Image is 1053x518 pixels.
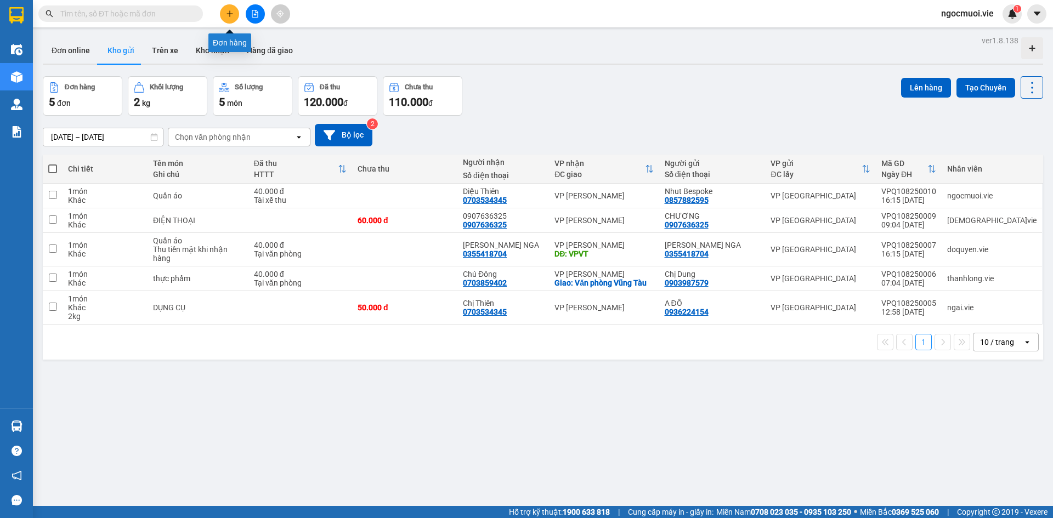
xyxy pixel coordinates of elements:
div: 50.000 đ [358,303,452,312]
span: | [947,506,949,518]
div: 0355418704 [665,249,709,258]
div: Chị Dung [665,270,760,278]
div: 0907636325 [463,220,507,229]
span: đ [428,99,433,107]
div: 0907636325 [665,220,709,229]
button: aim [271,4,290,24]
span: Miền Bắc [860,506,939,518]
div: 0703534345 [463,196,507,204]
div: 10 / trang [980,337,1014,348]
div: VPQ108250009 [881,212,936,220]
div: 0703859402 [463,278,507,287]
div: VP [PERSON_NAME] [554,303,653,312]
div: ĐC lấy [771,170,862,179]
div: 09:04 [DATE] [881,220,936,229]
button: Bộ lọc [315,124,372,146]
div: Khác [68,249,142,258]
div: Tại văn phòng [254,249,347,258]
button: caret-down [1027,4,1046,24]
div: thanhlong.vie [947,274,1037,283]
div: 0355418704 [463,249,507,258]
span: 2 [134,95,140,109]
div: Giao: Văn phòng Vũng Tàu [554,278,653,287]
span: 1 [1015,5,1019,13]
div: 0857882595 [665,196,709,204]
span: 5 [49,95,55,109]
div: Chị Thiên [463,299,544,308]
button: Đơn online [43,37,99,64]
span: đơn [57,99,71,107]
div: Diệu Thiên [463,187,544,196]
div: 40.000 đ [254,241,347,249]
div: Khối lượng [150,83,183,91]
div: Nhân viên [947,164,1037,173]
div: Khác [68,303,142,312]
div: Ghi chú [153,170,243,179]
span: environment [76,73,83,81]
div: ver 1.8.138 [982,35,1018,47]
div: VP gửi [771,159,862,168]
div: VP [PERSON_NAME] [554,191,653,200]
button: Đã thu120.000đ [298,76,377,116]
div: Tại văn phòng [254,278,347,287]
span: 5 [219,95,225,109]
div: A ĐÔ [665,299,760,308]
span: message [12,495,22,505]
div: VP [GEOGRAPHIC_DATA] [771,216,870,225]
span: Hỗ trợ kỹ thuật: [509,506,610,518]
div: Quần áo [153,236,243,245]
span: search [46,10,53,18]
div: VP [GEOGRAPHIC_DATA] [771,303,870,312]
div: Tạo kho hàng mới [1021,37,1043,59]
div: 2 kg [68,312,142,321]
div: 16:15 [DATE] [881,196,936,204]
div: 0703534345 [463,308,507,316]
svg: open [295,133,303,141]
div: 1 món [68,294,142,303]
span: món [227,99,242,107]
span: aim [276,10,284,18]
span: 110.000 [389,95,428,109]
div: Thu tiền mặt khi nhận hàng [153,245,243,263]
img: logo.jpg [5,5,44,44]
div: 0907636325 [463,212,544,220]
span: plus [226,10,234,18]
div: Đơn hàng [208,33,251,52]
span: caret-down [1032,9,1042,19]
span: Miền Nam [716,506,851,518]
strong: 1900 633 818 [563,508,610,516]
button: 1 [915,334,932,350]
img: warehouse-icon [11,44,22,55]
img: warehouse-icon [11,71,22,83]
span: ngocmuoi.vie [932,7,1003,20]
div: VP [PERSON_NAME] [554,270,653,278]
div: Số điện thoại [665,170,760,179]
div: thực phẩm [153,274,243,283]
div: Chưa thu [358,164,452,173]
button: Kho nhận [187,37,238,64]
span: 120.000 [304,95,343,109]
div: VPQ108250005 [881,299,936,308]
div: Số lượng [235,83,263,91]
div: HTTT [254,170,338,179]
div: CHƯƠNG [665,212,760,220]
div: Khác [68,220,142,229]
div: Chưa thu [405,83,433,91]
img: warehouse-icon [11,420,22,432]
img: logo-vxr [9,7,24,24]
div: Người nhận [463,158,544,167]
span: ⚪️ [854,510,857,514]
div: VP [PERSON_NAME] [554,216,653,225]
div: VPQ108250010 [881,187,936,196]
button: file-add [246,4,265,24]
button: Số lượng5món [213,76,292,116]
sup: 1 [1014,5,1021,13]
div: 0936224154 [665,308,709,316]
div: 60.000 đ [358,216,452,225]
div: 12:58 [DATE] [881,308,936,316]
div: 40.000 đ [254,187,347,196]
div: VP nhận [554,159,644,168]
button: Lên hàng [901,78,951,98]
div: VP [GEOGRAPHIC_DATA] [771,191,870,200]
div: Đơn hàng [65,83,95,91]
